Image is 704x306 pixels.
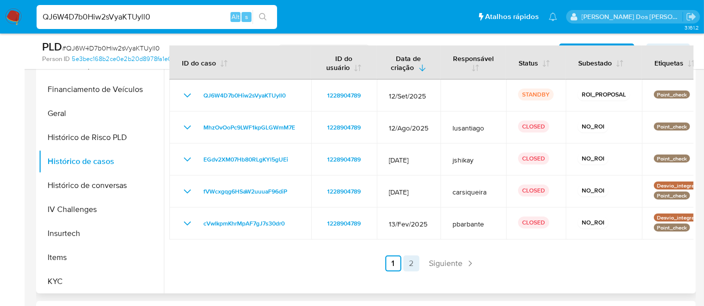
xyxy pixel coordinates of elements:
button: Histórico de casos [39,149,164,173]
b: PLD [42,38,62,54]
b: AML Data Collector [566,43,627,59]
span: # QJ6W4D7b0Hiw2sVyaKTUyll0 [62,43,160,53]
button: search-icon [253,10,273,24]
b: Person ID [42,54,70,63]
a: Sair [686,11,696,22]
p: renato.lopes@mercadopago.com.br [582,12,683,21]
button: Items [39,245,164,269]
p: STANDBY - ROI PROPOSAL [276,44,372,58]
input: Pesquise usuários ou casos... [37,10,277,23]
button: Histórico de Risco PLD [39,125,164,149]
span: Ações [653,43,673,59]
button: Financiamento de Veículos [39,77,164,101]
button: Geral [39,101,164,125]
button: AML Data Collector [559,43,634,59]
span: s [245,12,248,21]
a: Notificações [549,12,557,21]
button: Histórico de conversas [39,173,164,197]
span: Atalhos rápidos [485,11,539,22]
span: 3.161.2 [684,23,699,31]
button: IV Challenges [39,197,164,221]
span: Alt [231,12,240,21]
button: Ações [646,43,690,59]
a: 5e3bec168b2ce0e2b20d8978fa1e0d4a [72,54,189,63]
button: Insurtech [39,221,164,245]
button: KYC [39,269,164,293]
